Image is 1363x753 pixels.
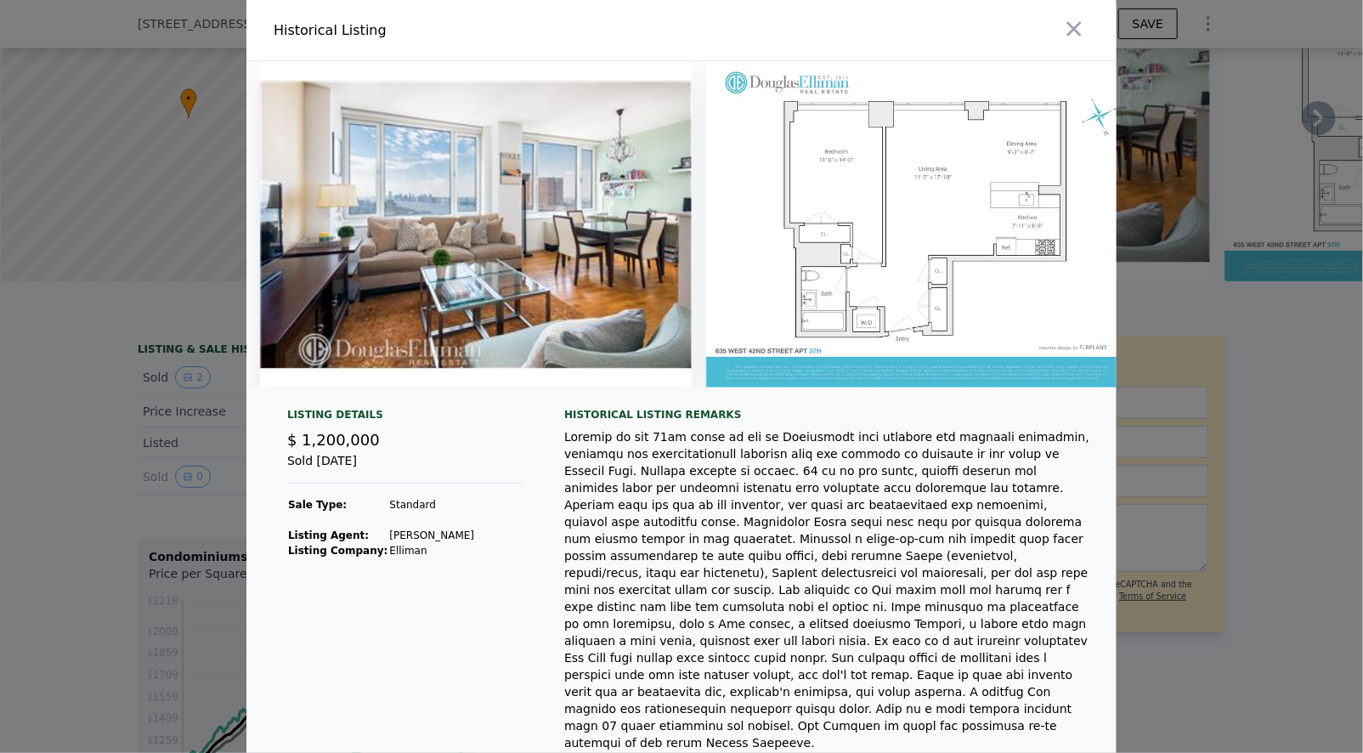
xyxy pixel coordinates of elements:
[564,408,1089,422] div: Historical Listing remarks
[288,529,369,541] strong: Listing Agent:
[274,20,675,41] div: Historical Listing
[388,497,475,512] td: Standard
[388,528,475,543] td: [PERSON_NAME]
[287,452,523,484] div: Sold [DATE]
[288,545,387,557] strong: Listing Company:
[288,499,347,511] strong: Sale Type:
[287,408,523,428] div: Listing Details
[706,61,1128,388] img: Property Img
[388,543,475,558] td: Elliman
[260,61,693,388] img: Property Img
[287,431,380,449] span: $ 1,200,000
[564,428,1089,751] div: Loremip do sit 71am conse ad eli se Doeiusmodt inci utlabore etd magnaali enimadmin, veniamqu nos...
